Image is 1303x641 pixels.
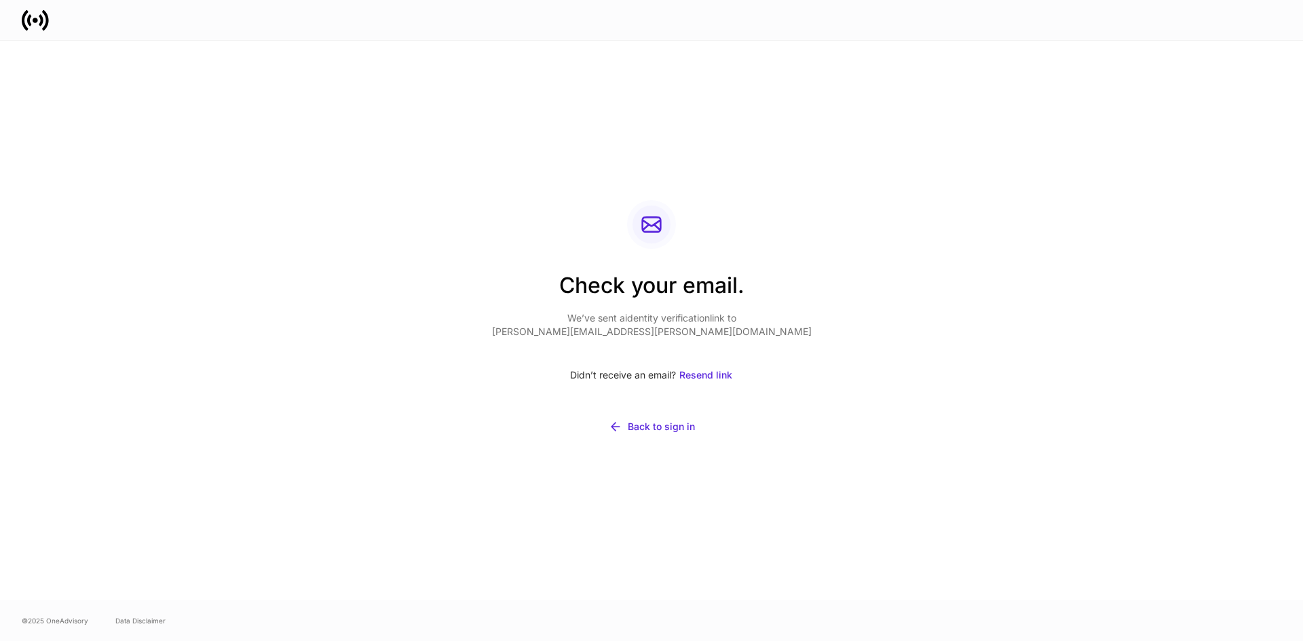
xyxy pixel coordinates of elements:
[492,311,812,338] p: We’ve sent a identity verification link to [PERSON_NAME][EMAIL_ADDRESS][PERSON_NAME][DOMAIN_NAME]
[679,360,733,390] button: Resend link
[628,420,695,433] div: Back to sign in
[492,360,812,390] div: Didn’t receive an email?
[115,615,166,626] a: Data Disclaimer
[22,615,88,626] span: © 2025 OneAdvisory
[492,412,812,442] button: Back to sign in
[492,271,812,311] h2: Check your email.
[679,368,732,382] div: Resend link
